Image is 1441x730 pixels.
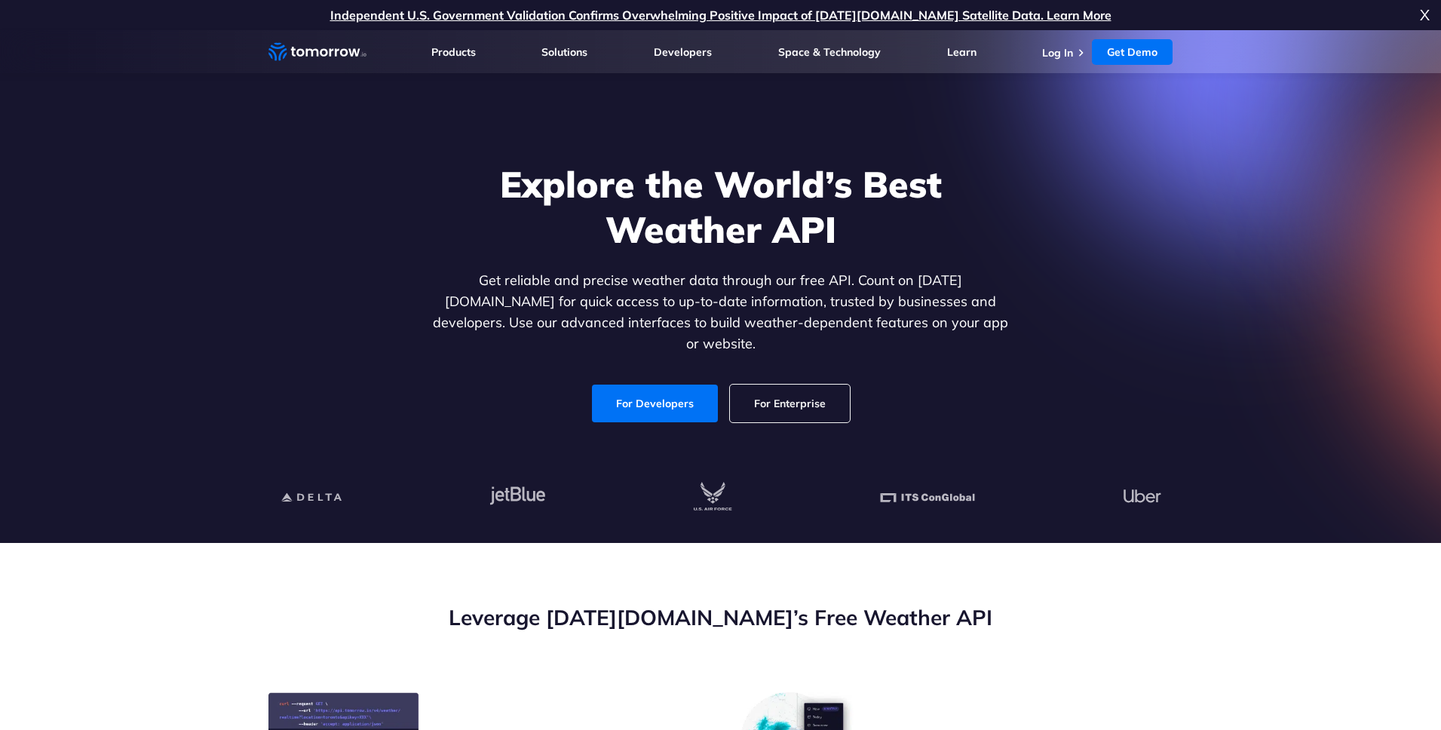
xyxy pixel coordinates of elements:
[1092,39,1173,65] a: Get Demo
[268,603,1173,632] h2: Leverage [DATE][DOMAIN_NAME]’s Free Weather API
[730,385,850,422] a: For Enterprise
[430,270,1012,354] p: Get reliable and precise weather data through our free API. Count on [DATE][DOMAIN_NAME] for quic...
[330,8,1111,23] a: Independent U.S. Government Validation Confirms Overwhelming Positive Impact of [DATE][DOMAIN_NAM...
[431,45,476,59] a: Products
[592,385,718,422] a: For Developers
[947,45,977,59] a: Learn
[778,45,881,59] a: Space & Technology
[541,45,587,59] a: Solutions
[1042,46,1073,60] a: Log In
[654,45,712,59] a: Developers
[268,41,366,63] a: Home link
[430,161,1012,252] h1: Explore the World’s Best Weather API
